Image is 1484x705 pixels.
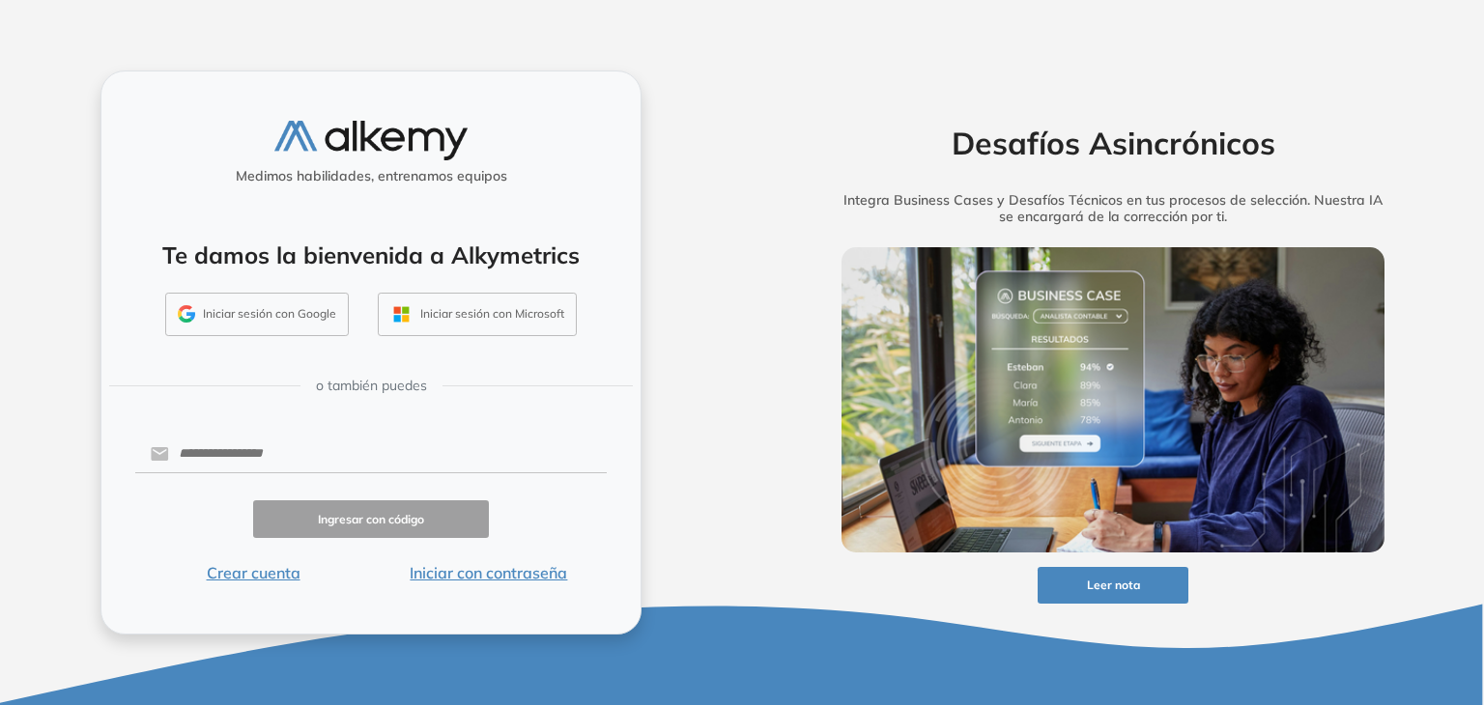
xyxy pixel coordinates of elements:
[135,561,371,584] button: Crear cuenta
[1137,482,1484,705] div: Widget de chat
[371,561,607,584] button: Iniciar con contraseña
[1137,482,1484,705] iframe: Chat Widget
[127,241,615,269] h4: Te damos la bienvenida a Alkymetrics
[109,168,633,184] h5: Medimos habilidades, entrenamos equipos
[1038,567,1188,605] button: Leer nota
[842,247,1384,552] img: img-more-info
[390,303,413,325] img: OUTLOOK_ICON
[812,125,1414,161] h2: Desafíos Asincrónicos
[178,305,195,323] img: GMAIL_ICON
[274,121,468,160] img: logo-alkemy
[812,192,1414,225] h5: Integra Business Cases y Desafíos Técnicos en tus procesos de selección. Nuestra IA se encargará ...
[253,500,489,538] button: Ingresar con código
[165,293,349,337] button: Iniciar sesión con Google
[316,376,427,396] span: o también puedes
[378,293,577,337] button: Iniciar sesión con Microsoft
